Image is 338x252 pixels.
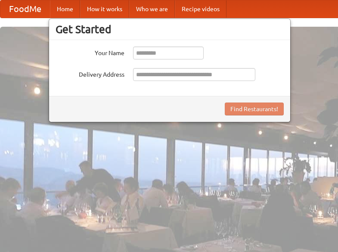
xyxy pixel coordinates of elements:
[56,68,124,79] label: Delivery Address
[129,0,175,18] a: Who we are
[56,23,284,36] h3: Get Started
[0,0,50,18] a: FoodMe
[56,47,124,57] label: Your Name
[225,103,284,115] button: Find Restaurants!
[175,0,226,18] a: Recipe videos
[50,0,80,18] a: Home
[80,0,129,18] a: How it works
